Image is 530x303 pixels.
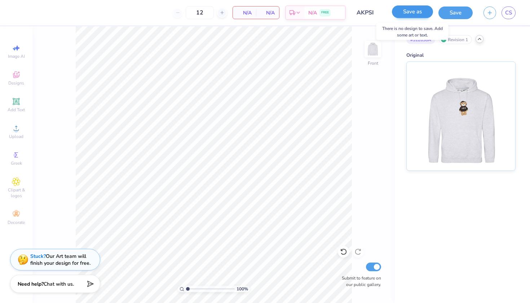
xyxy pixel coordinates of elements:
[30,253,46,260] strong: Stuck?
[186,6,214,19] input: – –
[8,220,25,225] span: Decorate
[4,187,29,199] span: Clipart & logos
[368,60,378,66] div: Front
[406,52,516,59] div: Original
[376,23,449,40] div: There is no design to save. Add some art or text.
[9,134,23,139] span: Upload
[502,7,516,19] a: CS
[237,9,252,17] span: N/A
[260,9,275,17] span: N/A
[321,10,329,15] span: FREE
[351,5,387,20] input: Untitled Design
[439,35,472,44] div: Revision 1
[8,107,25,113] span: Add Text
[366,42,380,56] img: Front
[8,80,24,86] span: Designs
[18,281,44,287] strong: Need help?
[338,275,381,288] label: Submit to feature on our public gallery.
[30,253,90,267] div: Our Art team will finish your design for free.
[237,286,248,292] span: 100 %
[308,9,317,17] span: N/A
[392,5,433,18] button: Save as
[44,281,74,287] span: Chat with us.
[438,7,473,19] button: Save
[11,160,22,166] span: Greek
[416,62,505,170] img: Original
[505,9,512,17] span: CS
[8,53,25,59] span: Image AI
